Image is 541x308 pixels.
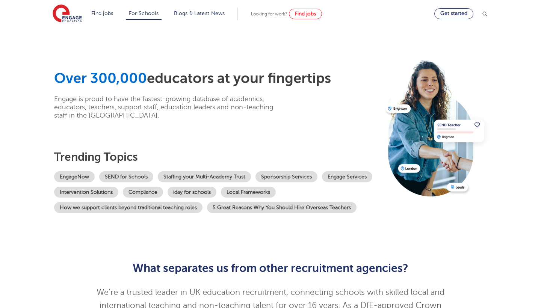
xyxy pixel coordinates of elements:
a: Find jobs [289,9,322,19]
a: Find jobs [91,11,113,16]
a: How we support clients beyond traditional teaching roles [54,202,202,213]
a: Intervention Solutions [54,187,118,198]
a: Compliance [123,187,163,198]
a: Blogs & Latest News [174,11,225,16]
img: Engage Education [53,5,82,23]
span: Looking for work? [251,11,287,17]
a: Sponsorship Services [255,171,317,182]
a: Get started [434,8,473,19]
a: 5 Great Reasons Why You Should Hire Overseas Teachers [207,202,357,213]
p: Engage is proud to have the fastest-growing database of academics, educators, teachers, support s... [54,95,285,119]
a: EngageNow [54,171,95,182]
a: Engage Services [322,171,372,182]
h3: Trending topics [54,150,380,164]
h1: educators at your fingertips [54,70,380,87]
h2: What separates us from other recruitment agencies? [86,262,455,275]
span: Find jobs [295,11,316,17]
span: Over 300,000 [54,70,147,86]
a: For Schools [129,11,159,16]
a: iday for schools [168,187,216,198]
a: Staffing your Multi-Academy Trust [158,171,251,182]
a: Local Frameworks [221,187,276,198]
a: SEND for Schools [99,171,153,182]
